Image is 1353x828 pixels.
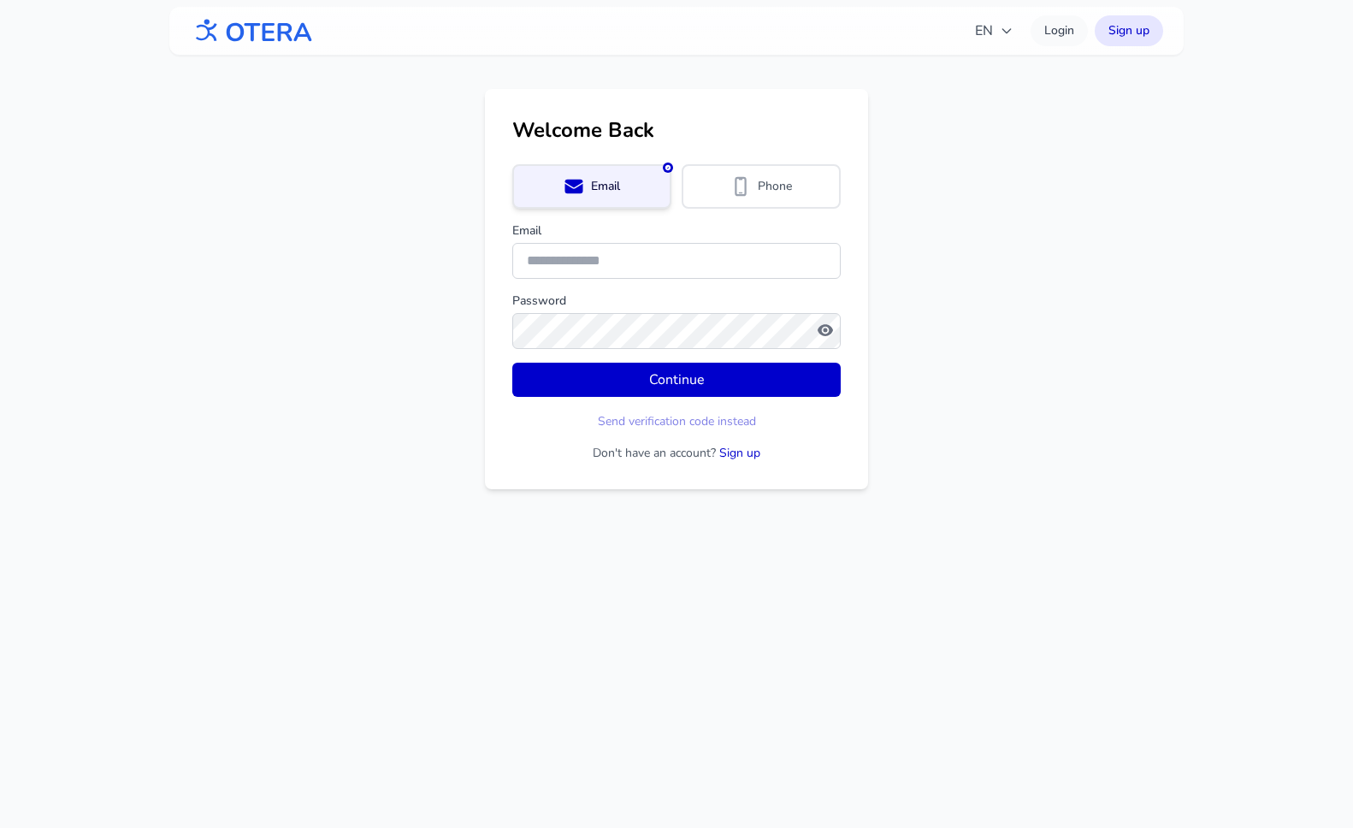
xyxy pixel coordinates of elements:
button: EN [965,14,1024,48]
a: Login [1031,15,1088,46]
label: Email [512,222,841,240]
span: EN [975,21,1013,41]
button: Continue [512,363,841,397]
label: Password [512,293,841,310]
h1: Welcome Back [512,116,841,144]
a: Sign up [1095,15,1163,46]
button: Send verification code instead [598,413,756,430]
span: Email [591,178,620,195]
a: Sign up [719,445,760,461]
span: Phone [758,178,792,195]
p: Don't have an account? [512,445,841,462]
img: OTERA logo [190,12,313,50]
